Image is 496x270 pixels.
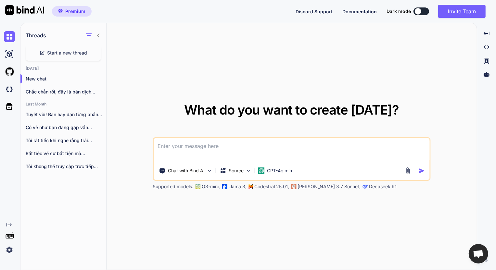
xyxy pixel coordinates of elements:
p: [PERSON_NAME] 3.7 Sonnet, [298,183,361,190]
h2: Last Month [20,102,106,107]
img: Bind AI [5,5,44,15]
span: Premium [65,8,85,15]
img: claude [291,184,296,189]
p: Deepseek R1 [369,183,397,190]
p: Tôi rất tiếc khi nghe rằng trải... [26,137,106,144]
p: GPT-4o min.. [267,167,295,174]
img: Pick Models [246,168,251,174]
img: premium [58,9,63,13]
button: premiumPremium [52,6,92,17]
h2: [DATE] [20,66,106,71]
img: GPT-4o mini [258,167,264,174]
img: claude [362,184,368,189]
p: O3-mini, [202,183,220,190]
img: GPT-4 [195,184,200,189]
button: Discord Support [296,8,333,15]
p: New chat [26,76,106,82]
span: Documentation [342,9,377,14]
p: Source [229,167,244,174]
span: What do you want to create [DATE]? [184,102,399,118]
img: Llama2 [222,184,227,189]
p: Supported models: [153,183,193,190]
span: Discord Support [296,9,333,14]
img: settings [4,244,15,255]
img: attachment [404,167,412,175]
p: Codestral 25.01, [254,183,289,190]
button: Documentation [342,8,377,15]
img: Pick Tools [207,168,212,174]
div: Mở cuộc trò chuyện [469,244,488,264]
img: chat [4,31,15,42]
p: Llama 3, [228,183,247,190]
span: Start a new thread [47,50,87,56]
img: darkCloudIdeIcon [4,84,15,95]
img: ai-studio [4,49,15,60]
p: Có vẻ như bạn đang gặp vấn... [26,124,106,131]
span: Dark mode [387,8,411,15]
button: Invite Team [438,5,486,18]
img: githubLight [4,66,15,77]
h1: Threads [26,31,46,39]
img: Mistral-AI [248,184,253,189]
p: Chat with Bind AI [168,167,205,174]
p: Tuyệt vời! Bạn hãy dán từng phần... [26,111,106,118]
p: Chắc chắn rồi, đây là bản dịch... [26,89,106,95]
p: Rất tiếc về sự bất tiện mà... [26,150,106,157]
img: icon [418,167,425,174]
p: Tôi không thể truy cập trực tiếp... [26,163,106,170]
